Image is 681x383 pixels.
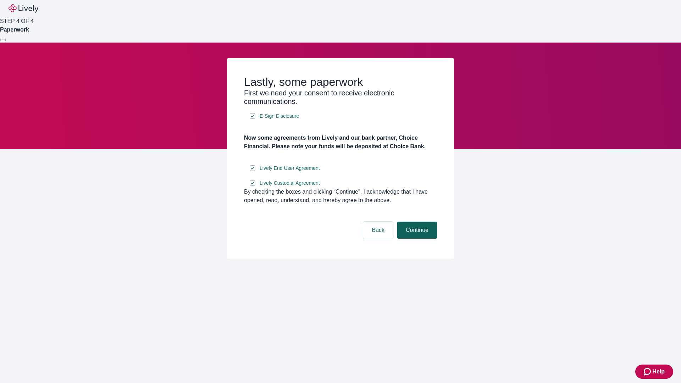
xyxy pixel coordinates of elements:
span: E-Sign Disclosure [260,112,299,120]
h3: First we need your consent to receive electronic communications. [244,89,437,106]
h4: Now some agreements from Lively and our bank partner, Choice Financial. Please note your funds wi... [244,134,437,151]
a: e-sign disclosure document [258,179,321,188]
span: Lively Custodial Agreement [260,179,320,187]
button: Continue [397,222,437,239]
div: By checking the boxes and clicking “Continue", I acknowledge that I have opened, read, understand... [244,188,437,205]
a: e-sign disclosure document [258,112,300,121]
h2: Lastly, some paperwork [244,75,437,89]
svg: Zendesk support icon [644,367,652,376]
button: Zendesk support iconHelp [635,365,673,379]
span: Help [652,367,665,376]
img: Lively [9,4,38,13]
button: Back [363,222,393,239]
a: e-sign disclosure document [258,164,321,173]
span: Lively End User Agreement [260,165,320,172]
